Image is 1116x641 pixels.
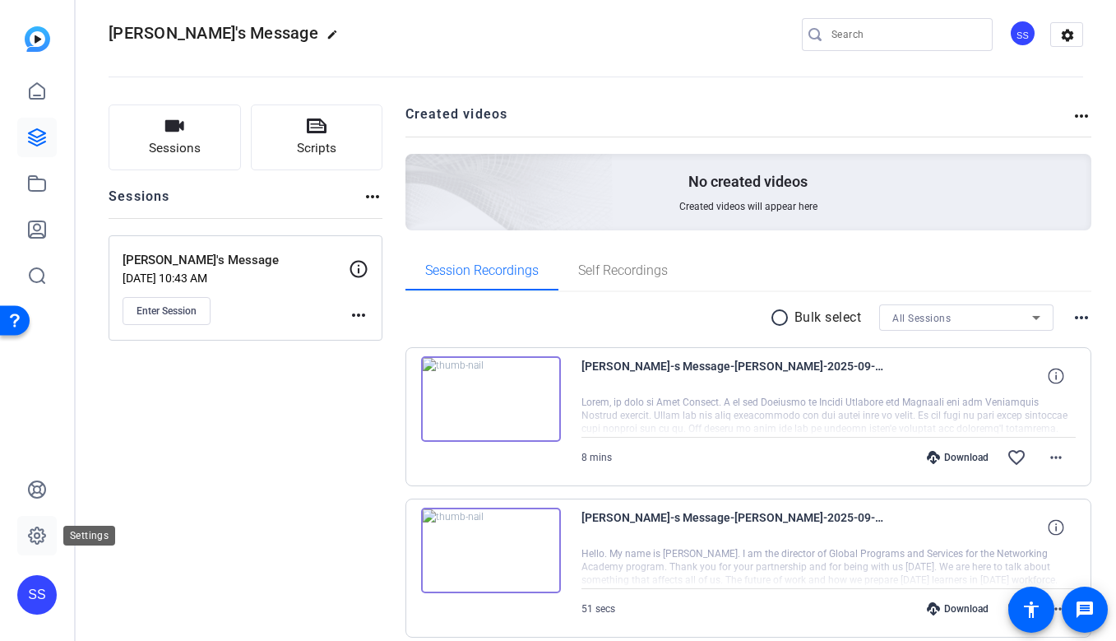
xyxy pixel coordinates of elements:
[17,575,57,615] div: SS
[1072,106,1091,126] mat-icon: more_horiz
[581,356,886,396] span: [PERSON_NAME]-s Message-[PERSON_NAME]-2025-09-05-15-51-34-736-0
[109,105,241,170] button: Sessions
[109,187,170,218] h2: Sessions
[1007,599,1026,619] mat-icon: favorite_border
[581,603,615,615] span: 51 secs
[109,23,318,43] span: [PERSON_NAME]'s Message
[770,308,794,327] mat-icon: radio_button_unchecked
[1072,308,1091,327] mat-icon: more_horiz
[149,139,201,158] span: Sessions
[421,508,561,593] img: thumb-nail
[794,308,862,327] p: Bulk select
[581,508,886,547] span: [PERSON_NAME]-s Message-[PERSON_NAME]-2025-09-05-15-50-08-955-0
[919,602,997,615] div: Download
[349,305,368,325] mat-icon: more_horiz
[137,304,197,318] span: Enter Session
[251,105,383,170] button: Scripts
[425,264,539,277] span: Session Recordings
[831,25,979,44] input: Search
[405,105,1072,137] h2: Created videos
[123,272,349,285] p: [DATE] 10:43 AM
[1051,23,1084,48] mat-icon: settings
[581,452,612,463] span: 8 mins
[892,313,951,324] span: All Sessions
[1007,448,1026,467] mat-icon: favorite_border
[25,26,50,52] img: blue-gradient.svg
[1046,599,1066,619] mat-icon: more_horiz
[363,187,382,207] mat-icon: more_horiz
[919,451,997,464] div: Download
[688,172,808,192] p: No created videos
[421,356,561,442] img: thumb-nail
[123,297,211,325] button: Enter Session
[63,526,115,546] div: Settings
[1075,600,1095,620] mat-icon: message
[1046,448,1066,467] mat-icon: more_horiz
[1009,20,1036,47] div: SS
[1009,20,1038,49] ngx-avatar: Studio Support
[1021,600,1041,620] mat-icon: accessibility
[297,139,336,158] span: Scripts
[326,29,346,49] mat-icon: edit
[578,264,668,277] span: Self Recordings
[123,251,349,270] p: [PERSON_NAME]'s Message
[679,200,817,213] span: Created videos will appear here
